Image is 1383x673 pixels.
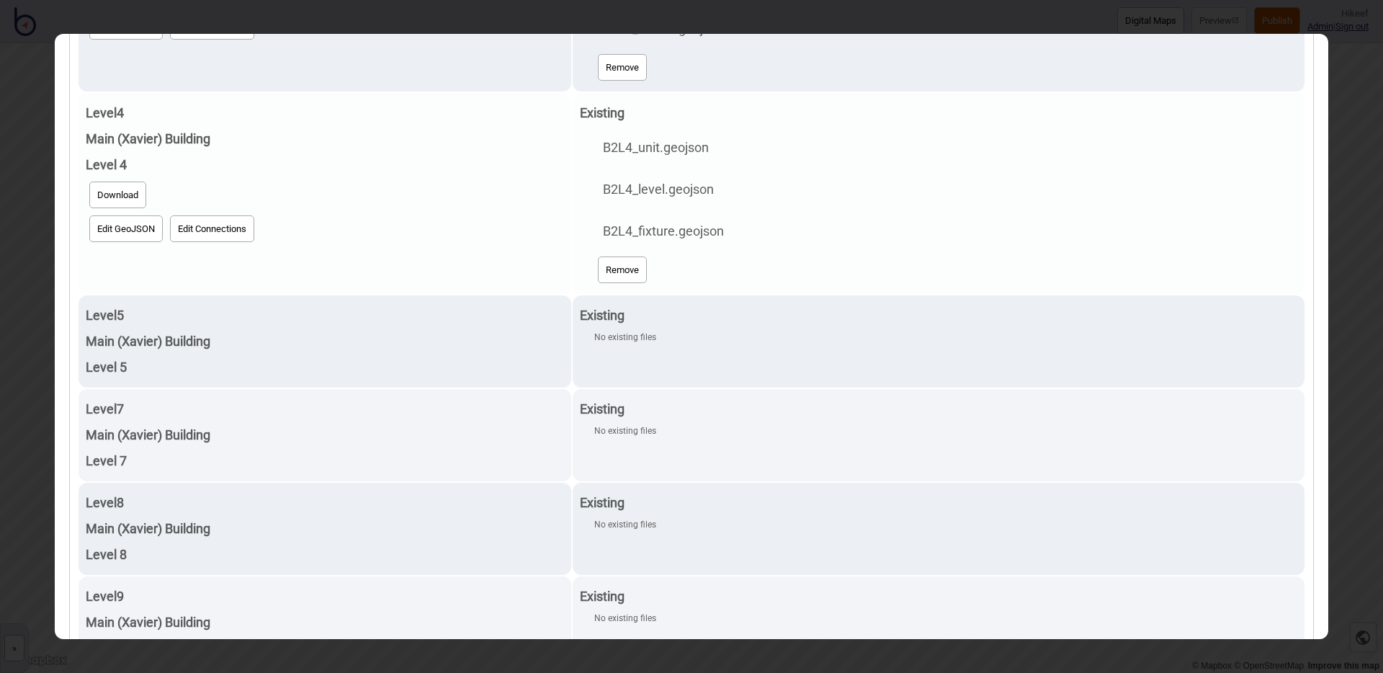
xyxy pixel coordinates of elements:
[580,401,625,416] strong: Existing
[86,152,564,178] div: Level 4
[580,308,625,323] strong: Existing
[86,100,564,126] div: Level 4
[596,211,731,251] td: B2L4_fixture.geojson
[596,128,731,168] td: B2L4_unit.geojson
[86,610,564,636] div: Main (Xavier) Building
[580,495,625,510] strong: Existing
[594,422,1297,440] div: No existing files
[86,448,564,474] div: Level 7
[580,105,625,120] strong: Existing
[86,636,564,661] div: Level 9
[170,215,254,242] button: Edit Connections
[598,54,647,81] button: Remove
[86,490,564,516] div: Level 8
[166,212,258,246] a: Edit Connections
[86,303,564,329] div: Level 5
[86,516,564,542] div: Main (Xavier) Building
[580,589,625,604] strong: Existing
[596,169,731,210] td: B2L4_level.geojson
[89,182,146,208] button: Download
[86,355,564,380] div: Level 5
[86,329,564,355] div: Main (Xavier) Building
[594,329,1297,346] div: No existing files
[86,584,564,610] div: Level 9
[86,422,564,448] div: Main (Xavier) Building
[86,396,564,422] div: Level 7
[89,215,163,242] button: Edit GeoJSON
[86,126,564,152] div: Main (Xavier) Building
[86,542,564,568] div: Level 8
[594,516,1297,533] div: No existing files
[594,610,1297,627] div: No existing files
[598,257,647,283] button: Remove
